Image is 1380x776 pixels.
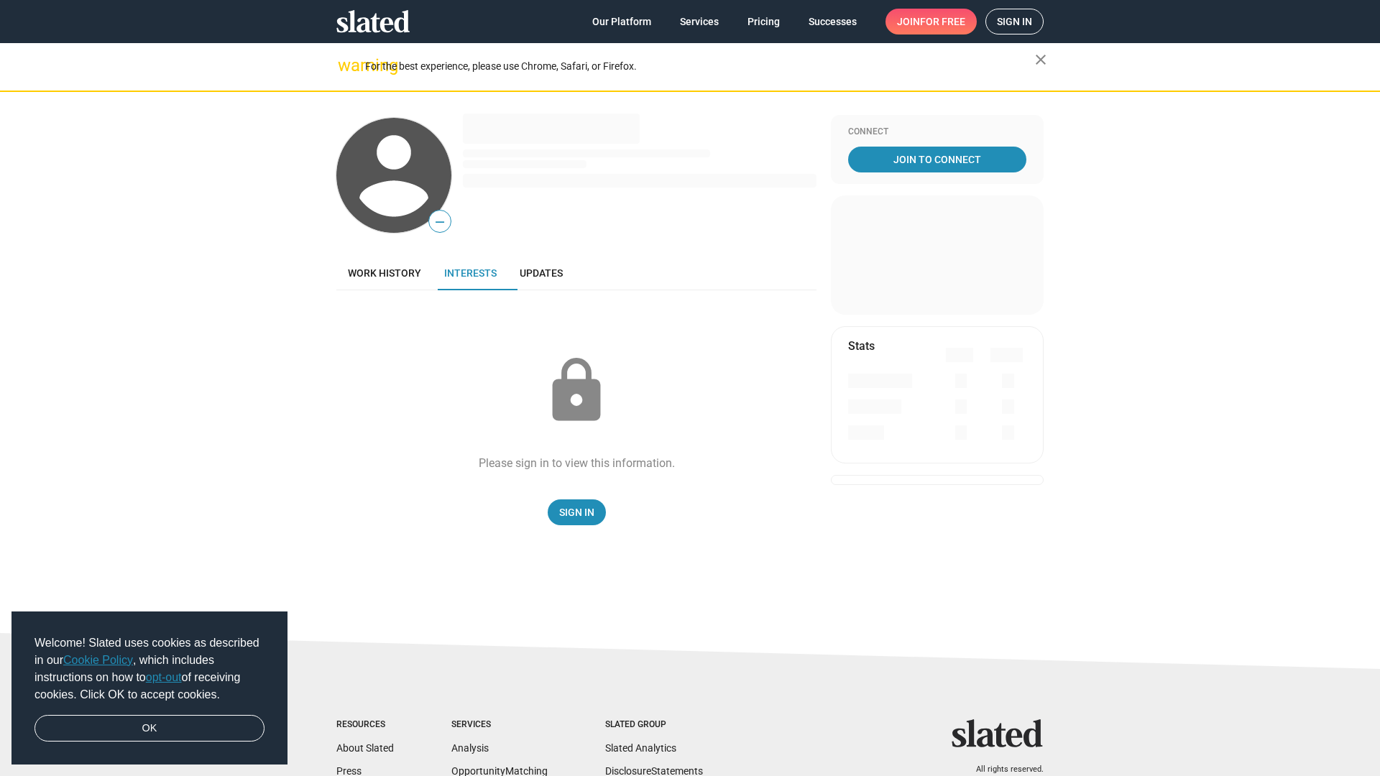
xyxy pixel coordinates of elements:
a: dismiss cookie message [34,715,264,742]
mat-icon: warning [338,57,355,74]
span: Pricing [747,9,780,34]
span: Sign in [997,9,1032,34]
div: Please sign in to view this information. [479,456,675,471]
a: Joinfor free [885,9,977,34]
span: Sign In [559,499,594,525]
a: Pricing [736,9,791,34]
span: Updates [520,267,563,279]
a: Our Platform [581,9,663,34]
span: Welcome! Slated uses cookies as described in our , which includes instructions on how to of recei... [34,634,264,703]
a: Analysis [451,742,489,754]
span: Services [680,9,719,34]
a: opt-out [146,671,182,683]
div: For the best experience, please use Chrome, Safari, or Firefox. [365,57,1035,76]
div: cookieconsent [11,611,287,765]
span: Work history [348,267,421,279]
div: Resources [336,719,394,731]
a: Slated Analytics [605,742,676,754]
div: Connect [848,126,1026,138]
span: — [429,213,451,231]
span: for free [920,9,965,34]
span: Join [897,9,965,34]
div: Slated Group [605,719,703,731]
a: Updates [508,256,574,290]
a: Join To Connect [848,147,1026,172]
mat-card-title: Stats [848,338,875,354]
span: Join To Connect [851,147,1023,172]
a: Services [668,9,730,34]
a: About Slated [336,742,394,754]
a: Sign In [548,499,606,525]
a: Cookie Policy [63,654,133,666]
a: Successes [797,9,868,34]
a: Interests [433,256,508,290]
a: Sign in [985,9,1044,34]
div: Services [451,719,548,731]
span: Successes [809,9,857,34]
mat-icon: close [1032,51,1049,68]
mat-icon: lock [540,355,612,427]
a: Work history [336,256,433,290]
span: Our Platform [592,9,651,34]
span: Interests [444,267,497,279]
